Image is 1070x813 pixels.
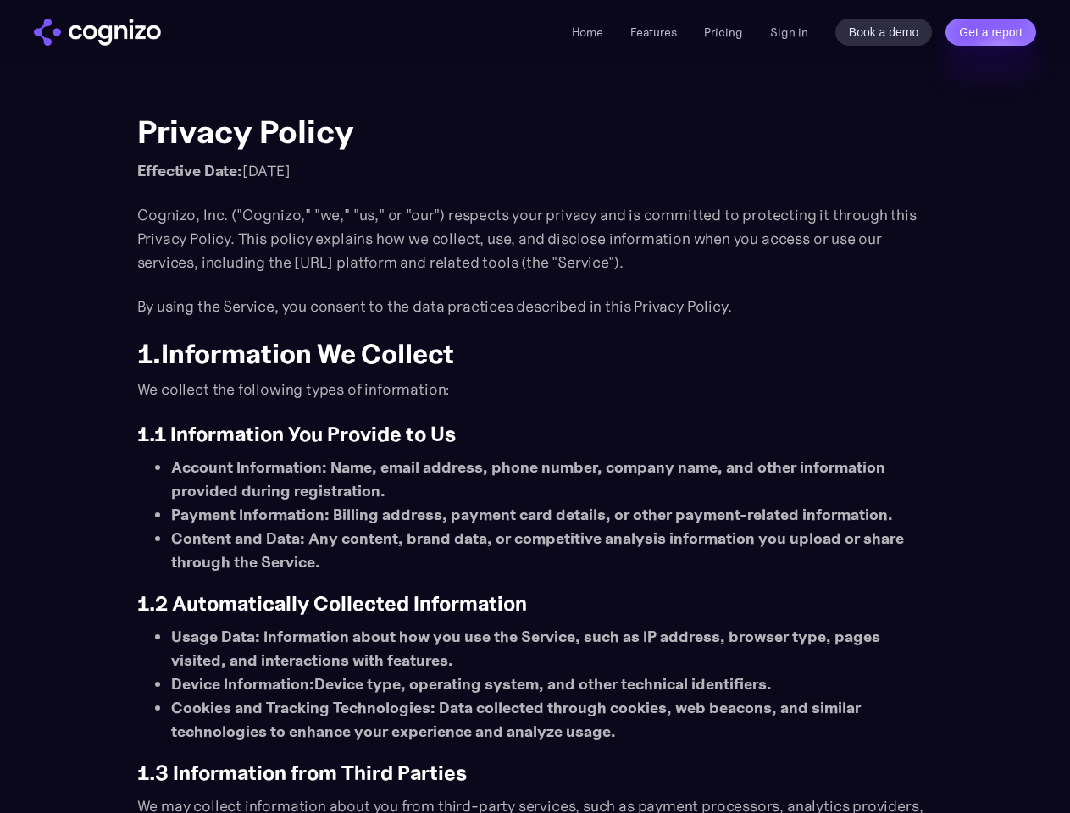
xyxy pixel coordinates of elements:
a: Features [630,25,677,40]
strong: Content and Data [171,528,300,548]
strong: Information We Collect [161,337,454,371]
li: : Billing address, payment card details, or other payment-related information. [171,503,934,527]
a: Get a report [945,19,1036,46]
a: home [34,19,161,46]
strong: Effective Date: [137,161,242,180]
a: Sign in [770,22,808,42]
p: Cognizo, Inc. ("Cognizo," "we," "us," or "our") respects your privacy and is committed to protect... [137,203,934,274]
strong: Payment Information [171,505,324,524]
strong: 1.1 Information You Provide to Us [137,422,456,447]
li: Device type, operating system, and other technical identifiers. [171,672,934,696]
strong: Account Information [171,457,322,477]
strong: Privacy Policy [137,112,354,152]
strong: Cookies and Tracking Technologies [171,698,430,717]
li: : Any content, brand data, or competitive analysis information you upload or share through the Se... [171,527,934,574]
a: Book a demo [835,19,933,46]
li: : Information about how you use the Service, such as IP address, browser type, pages visited, and... [171,625,934,672]
h2: 1. [137,339,934,369]
img: cognizo logo [34,19,161,46]
li: : Name, email address, phone number, company name, and other information provided during registra... [171,456,934,503]
strong: 1.3 Information from Third Parties [137,760,467,786]
p: We collect the following types of information: [137,378,934,401]
p: [DATE] [137,159,934,183]
a: Home [572,25,603,40]
strong: Device Information: [171,674,314,694]
p: By using the Service, you consent to the data practices described in this Privacy Policy. [137,295,934,318]
strong: 1.2 Automatically Collected Information [137,591,527,617]
li: : Data collected through cookies, web beacons, and similar technologies to enhance your experienc... [171,696,934,744]
strong: Usage Data [171,627,255,646]
a: Pricing [704,25,743,40]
